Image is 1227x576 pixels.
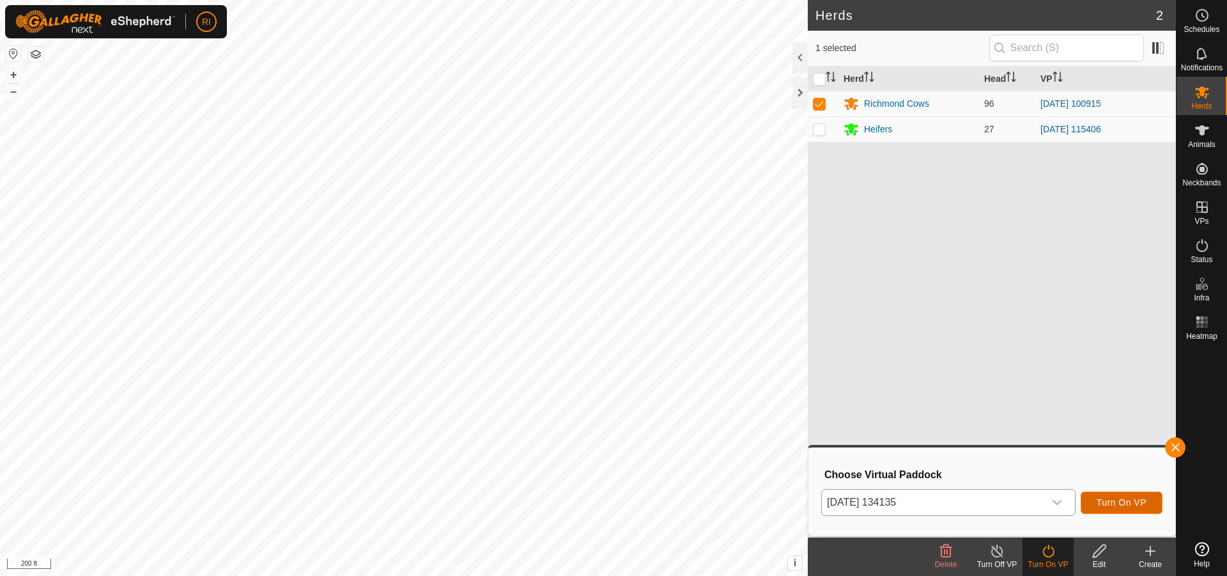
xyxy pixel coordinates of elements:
img: Gallagher Logo [15,10,175,33]
div: Heifers [864,123,892,136]
span: Neckbands [1182,179,1221,187]
span: VPs [1194,217,1208,225]
button: + [6,67,21,82]
span: Delete [935,560,957,569]
p-sorticon: Activate to sort [1053,74,1063,84]
span: Help [1194,560,1210,568]
span: Infra [1194,294,1209,302]
span: 2025-07-16 134135 [822,490,1044,515]
span: Turn On VP [1097,497,1146,508]
p-sorticon: Activate to sort [1006,74,1016,84]
div: Create [1125,559,1176,570]
th: VP [1035,66,1176,91]
a: Help [1177,537,1227,573]
div: Edit [1074,559,1125,570]
div: dropdown trigger [1044,490,1070,515]
th: Head [979,66,1035,91]
span: Animals [1188,141,1215,148]
span: 2 [1156,6,1163,25]
span: 1 selected [815,42,989,55]
span: Herds [1191,102,1212,110]
span: i [794,557,796,568]
p-sorticon: Activate to sort [826,74,836,84]
span: Schedules [1184,26,1219,33]
input: Search (S) [989,35,1144,61]
button: Turn On VP [1081,492,1162,514]
p-sorticon: Activate to sort [864,74,874,84]
span: Status [1191,256,1212,263]
a: [DATE] 115406 [1040,124,1101,134]
button: Map Layers [28,47,43,62]
h3: Choose Virtual Paddock [824,469,1162,481]
span: 96 [984,98,994,109]
div: Turn Off VP [971,559,1022,570]
a: [DATE] 100915 [1040,98,1101,109]
a: Privacy Policy [353,559,401,571]
span: Heatmap [1186,332,1217,340]
span: 27 [984,124,994,134]
span: Notifications [1181,64,1223,72]
a: Contact Us [417,559,454,571]
div: Richmond Cows [864,97,929,111]
button: i [788,556,802,570]
span: RI [202,15,211,29]
button: Reset Map [6,46,21,61]
h2: Herds [815,8,1156,23]
button: – [6,84,21,99]
th: Herd [838,66,979,91]
div: Turn On VP [1022,559,1074,570]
